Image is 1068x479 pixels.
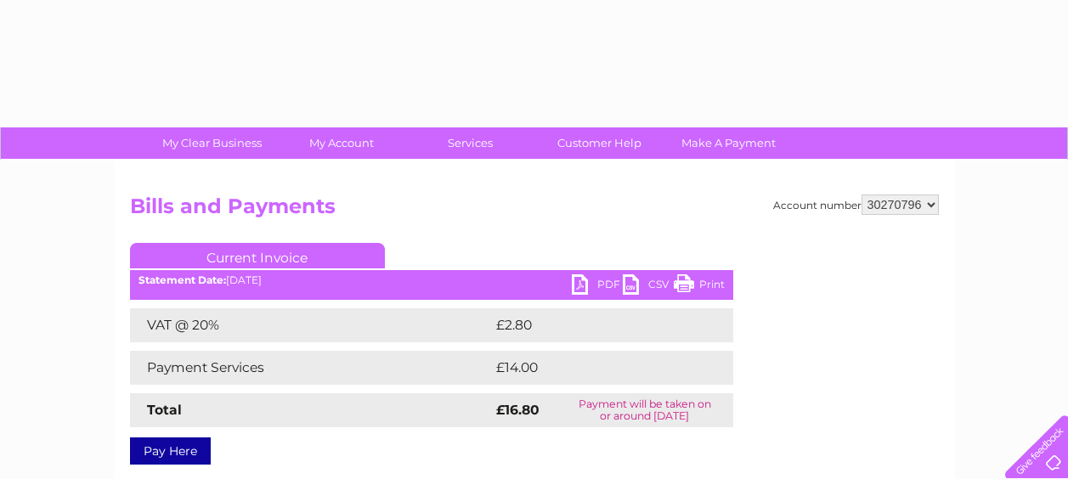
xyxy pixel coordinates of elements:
td: Payment will be taken on or around [DATE] [557,393,733,427]
a: Current Invoice [130,243,385,268]
a: Make A Payment [658,127,799,159]
a: Services [400,127,540,159]
a: Print [674,274,725,299]
a: Customer Help [529,127,670,159]
b: Statement Date: [138,273,226,286]
td: £2.80 [492,308,694,342]
div: Account number [773,194,939,215]
a: Pay Here [130,437,211,465]
strong: £16.80 [496,402,540,418]
td: £14.00 [492,351,698,385]
a: CSV [623,274,674,299]
a: PDF [572,274,623,299]
a: My Clear Business [142,127,282,159]
h2: Bills and Payments [130,194,939,227]
td: VAT @ 20% [130,308,492,342]
div: [DATE] [130,274,733,286]
strong: Total [147,402,182,418]
td: Payment Services [130,351,492,385]
a: My Account [271,127,411,159]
